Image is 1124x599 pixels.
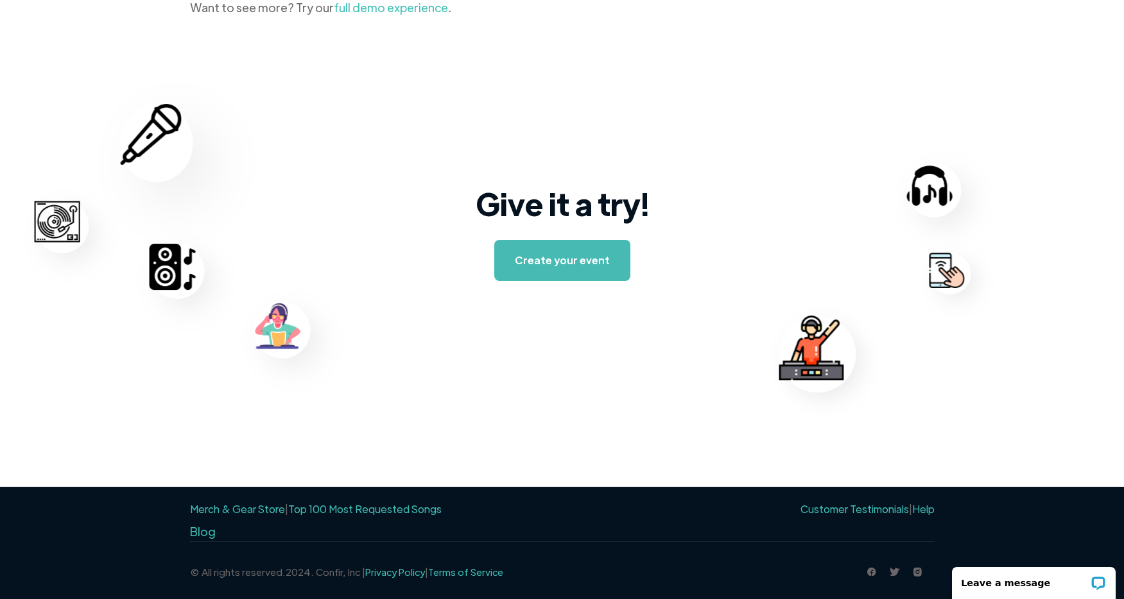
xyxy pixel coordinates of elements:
a: Blog [190,524,216,539]
div: | [797,500,935,519]
img: speaker [149,244,195,290]
img: microphone [120,105,181,165]
img: headphone [906,163,952,208]
a: Customer Testimonials [800,502,909,516]
a: Top 100 Most Requested Songs [288,502,442,516]
img: iphone icon [929,253,964,288]
strong: Give it a try! [476,183,649,223]
img: man djing [779,316,843,380]
a: Help [912,502,935,516]
iframe: LiveChat chat widget [944,559,1124,599]
a: Privacy Policy [365,566,425,578]
a: Merch & Gear Store [190,502,285,516]
div: | [190,500,442,519]
a: Create your event [494,240,630,281]
div: © All rights reserved.2024. Confir, Inc | | [190,562,503,582]
img: girl djing [254,302,302,350]
img: record player [35,199,80,244]
a: Terms of Service [428,566,503,578]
